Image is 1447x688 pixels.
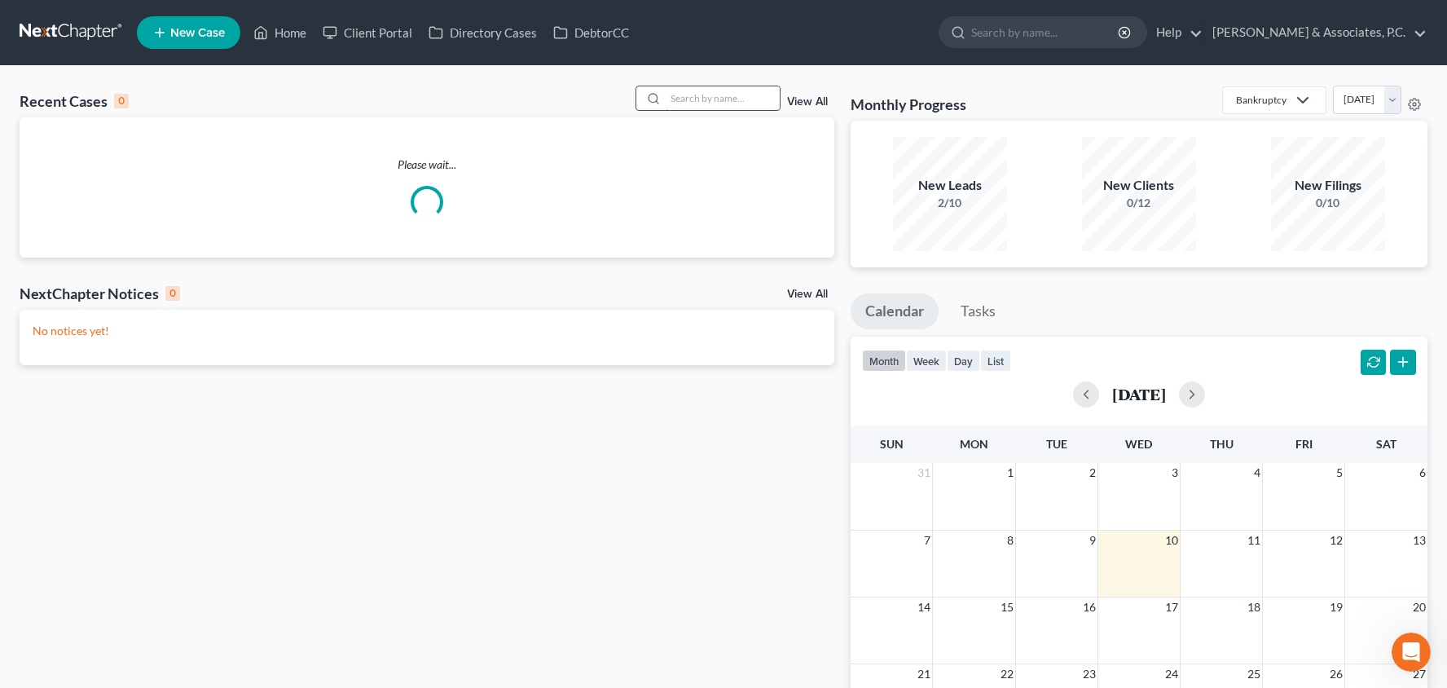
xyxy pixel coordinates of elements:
[13,128,313,335] div: Katie says…
[1411,531,1427,550] span: 13
[1163,598,1180,617] span: 17
[13,128,267,299] div: 🚨ATTN: [GEOGRAPHIC_DATA] of [US_STATE]The court has added a new Credit Counseling Field that we n...
[1088,463,1097,483] span: 2
[1411,598,1427,617] span: 20
[893,176,1007,195] div: New Leads
[1236,93,1286,107] div: Bankruptcy
[1081,598,1097,617] span: 16
[999,664,1015,684] span: 22
[46,9,73,35] img: Profile image for Katie
[980,350,1011,372] button: list
[1335,463,1344,483] span: 5
[77,534,90,547] button: Upload attachment
[999,598,1015,617] span: 15
[1082,176,1196,195] div: New Clients
[1163,531,1180,550] span: 10
[947,350,980,372] button: day
[922,531,932,550] span: 7
[25,534,38,547] button: Emoji picker
[545,18,637,47] a: DebtorCC
[1148,18,1203,47] a: Help
[1411,664,1427,684] span: 27
[165,286,180,301] div: 0
[1170,463,1180,483] span: 3
[286,7,315,36] div: Close
[26,139,232,168] b: 🚨ATTN: [GEOGRAPHIC_DATA] of [US_STATE]
[1112,386,1166,403] h2: [DATE]
[1081,664,1097,684] span: 23
[33,323,821,339] p: No notices yet!
[851,293,939,329] a: Calendar
[20,91,129,111] div: Recent Cases
[255,7,286,37] button: Home
[1046,437,1067,451] span: Tue
[916,463,932,483] span: 31
[279,527,306,553] button: Send a message…
[1376,437,1396,451] span: Sat
[787,289,828,300] a: View All
[20,284,180,303] div: NextChapter Notices
[1246,598,1262,617] span: 18
[1210,437,1234,451] span: Thu
[245,18,314,47] a: Home
[1163,664,1180,684] span: 24
[1271,176,1385,195] div: New Filings
[906,350,947,372] button: week
[1328,664,1344,684] span: 26
[79,8,185,20] h1: [PERSON_NAME]
[1005,531,1015,550] span: 8
[960,437,988,451] span: Mon
[1392,633,1431,672] iframe: Intercom live chat
[14,500,312,527] textarea: Message…
[1328,531,1344,550] span: 12
[971,17,1120,47] input: Search by name...
[1005,463,1015,483] span: 1
[51,534,64,547] button: Gif picker
[170,27,225,39] span: New Case
[1125,437,1152,451] span: Wed
[1204,18,1427,47] a: [PERSON_NAME] & Associates, P.C.
[26,302,154,312] div: [PERSON_NAME] • 2h ago
[11,7,42,37] button: go back
[1246,531,1262,550] span: 11
[114,94,129,108] div: 0
[1418,463,1427,483] span: 6
[1088,531,1097,550] span: 9
[420,18,545,47] a: Directory Cases
[26,178,254,289] div: The court has added a new Credit Counseling Field that we need to update upon filing. Please remo...
[20,157,834,173] p: Please wait...
[851,95,966,114] h3: Monthly Progress
[946,293,1010,329] a: Tasks
[1246,664,1262,684] span: 25
[880,437,904,451] span: Sun
[666,86,780,110] input: Search by name...
[1271,195,1385,211] div: 0/10
[1252,463,1262,483] span: 4
[893,195,1007,211] div: 2/10
[862,350,906,372] button: month
[1295,437,1313,451] span: Fri
[103,534,117,547] button: Start recording
[79,20,152,37] p: Active 3h ago
[916,598,932,617] span: 14
[1082,195,1196,211] div: 0/12
[916,664,932,684] span: 21
[314,18,420,47] a: Client Portal
[1328,598,1344,617] span: 19
[787,96,828,108] a: View All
